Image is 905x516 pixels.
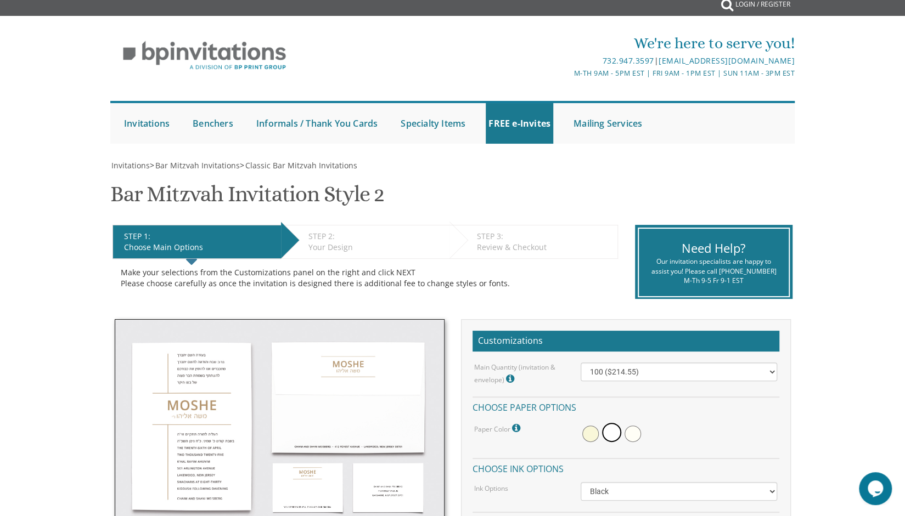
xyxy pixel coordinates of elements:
div: Review & Checkout [477,242,612,253]
div: Need Help? [647,240,780,257]
div: Your Design [308,242,444,253]
iframe: chat widget [859,472,894,505]
div: Make your selections from the Customizations panel on the right and click NEXT Please choose care... [121,267,610,289]
div: M-Th 9am - 5pm EST | Fri 9am - 1pm EST | Sun 11am - 3pm EST [339,67,795,79]
div: STEP 3: [477,231,612,242]
a: Classic Bar Mitzvah Invitations [244,160,357,171]
a: Benchers [190,103,236,144]
a: Specialty Items [398,103,468,144]
span: Bar Mitzvah Invitations [155,160,240,171]
span: Classic Bar Mitzvah Invitations [245,160,357,171]
a: FREE e-Invites [486,103,553,144]
a: Invitations [121,103,172,144]
a: Mailing Services [571,103,645,144]
div: STEP 2: [308,231,444,242]
a: Bar Mitzvah Invitations [154,160,240,171]
span: > [150,160,240,171]
h4: Choose ink options [473,458,779,477]
label: Main Quantity (invitation & envelope) [474,362,564,386]
a: [EMAIL_ADDRESS][DOMAIN_NAME] [659,55,795,66]
span: Invitations [111,160,150,171]
label: Ink Options [474,484,508,493]
a: 732.947.3597 [602,55,654,66]
label: Paper Color [474,421,523,435]
span: > [240,160,357,171]
a: Invitations [110,160,150,171]
h4: Choose paper options [473,396,779,416]
img: BP Invitation Loft [110,33,299,78]
div: STEP 1: [124,231,276,242]
h2: Customizations [473,331,779,351]
div: Our invitation specialists are happy to assist you! Please call [PHONE_NUMBER] M-Th 9-5 Fr 9-1 EST [647,257,780,285]
h1: Bar Mitzvah Invitation Style 2 [110,182,384,214]
a: Informals / Thank You Cards [254,103,380,144]
div: | [339,54,795,67]
div: We're here to serve you! [339,32,795,54]
div: Choose Main Options [124,242,276,253]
